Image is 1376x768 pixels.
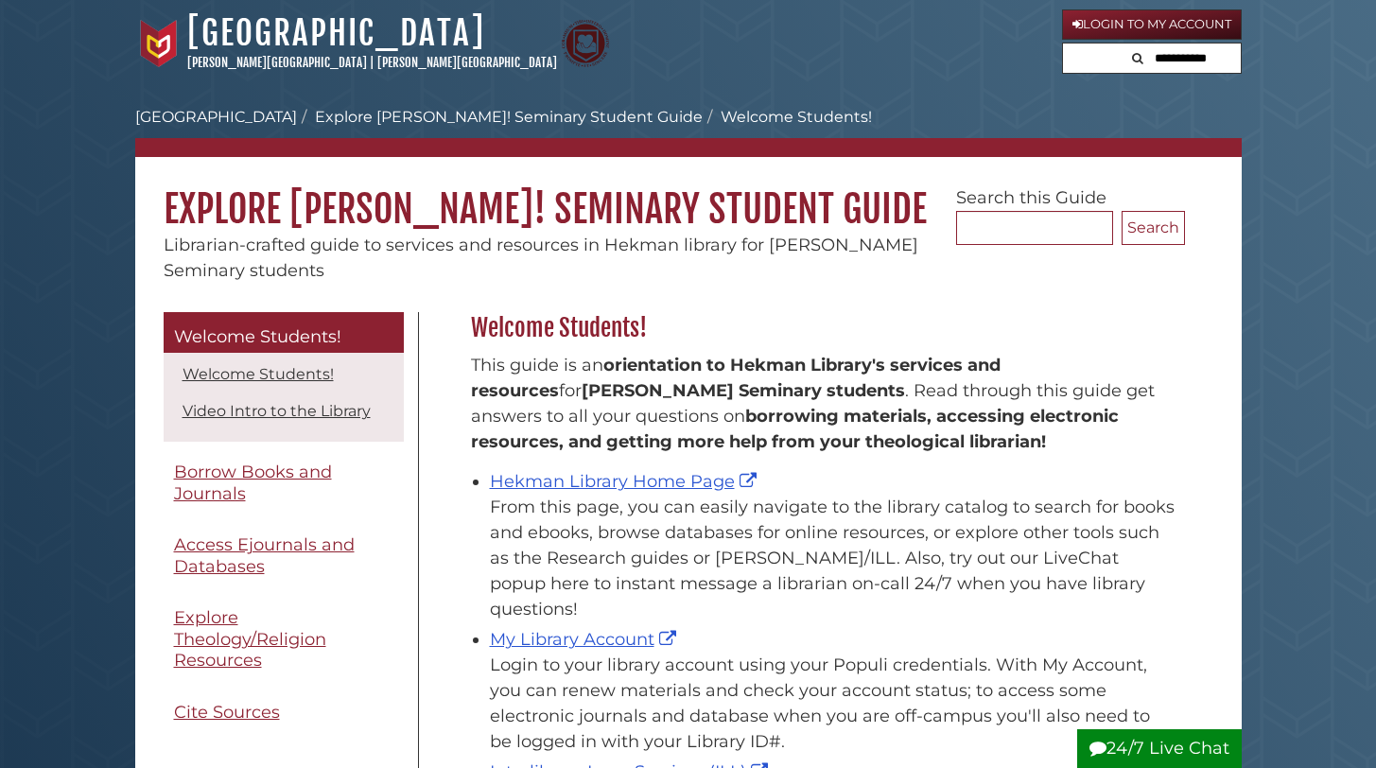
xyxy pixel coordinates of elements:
[377,55,557,70] a: [PERSON_NAME][GEOGRAPHIC_DATA]
[1132,52,1143,64] i: Search
[471,355,1155,452] span: This guide is an for . Read through this guide get answers to all your questions on
[135,108,297,126] a: [GEOGRAPHIC_DATA]
[1122,211,1185,245] button: Search
[490,495,1176,622] div: From this page, you can easily navigate to the library catalog to search for books and ebooks, br...
[490,629,681,650] a: My Library Account
[471,355,1001,401] strong: orientation to Hekman Library's services and resources
[187,12,485,54] a: [GEOGRAPHIC_DATA]
[135,157,1242,233] h1: Explore [PERSON_NAME]! Seminary Student Guide
[562,20,609,67] img: Calvin Theological Seminary
[490,471,761,492] a: Hekman Library Home Page
[462,313,1185,343] h2: Welcome Students!
[471,406,1119,452] b: borrowing materials, accessing electronic resources, and getting more help from your theological ...
[164,451,404,515] a: Borrow Books and Journals
[135,20,183,67] img: Calvin University
[135,106,1242,157] nav: breadcrumb
[174,462,332,504] span: Borrow Books and Journals
[703,106,872,129] li: Welcome Students!
[164,312,404,354] a: Welcome Students!
[164,235,918,281] span: Librarian-crafted guide to services and resources in Hekman library for [PERSON_NAME] Seminary st...
[164,691,404,734] a: Cite Sources
[174,534,355,577] span: Access Ejournals and Databases
[183,365,334,383] a: Welcome Students!
[187,55,367,70] a: [PERSON_NAME][GEOGRAPHIC_DATA]
[582,380,905,401] strong: [PERSON_NAME] Seminary students
[174,326,341,347] span: Welcome Students!
[370,55,374,70] span: |
[164,524,404,587] a: Access Ejournals and Databases
[174,702,280,723] span: Cite Sources
[1126,44,1149,69] button: Search
[174,607,326,671] span: Explore Theology/Religion Resources
[183,402,371,420] a: Video Intro to the Library
[1062,9,1242,40] a: Login to My Account
[490,653,1176,755] div: Login to your library account using your Populi credentials. With My Account, you can renew mater...
[164,597,404,682] a: Explore Theology/Religion Resources
[1077,729,1242,768] button: 24/7 Live Chat
[315,108,703,126] a: Explore [PERSON_NAME]! Seminary Student Guide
